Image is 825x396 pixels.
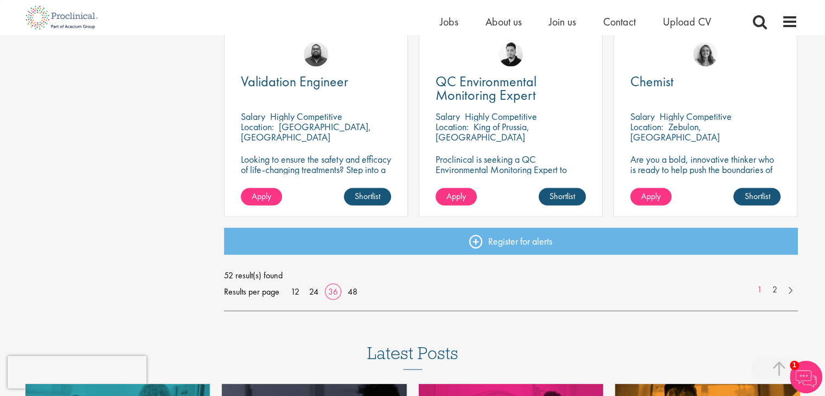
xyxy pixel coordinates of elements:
[436,110,460,123] span: Salary
[344,188,391,206] a: Shortlist
[252,190,271,202] span: Apply
[241,188,282,206] a: Apply
[485,15,522,29] a: About us
[790,361,799,370] span: 1
[270,110,342,123] p: Highly Competitive
[790,361,822,393] img: Chatbot
[224,228,798,255] a: Register for alerts
[241,110,265,123] span: Salary
[436,120,529,143] p: King of Prussia, [GEOGRAPHIC_DATA]
[436,188,477,206] a: Apply
[224,267,798,284] span: 52 result(s) found
[440,15,458,29] a: Jobs
[630,72,674,91] span: Chemist
[549,15,576,29] a: Join us
[241,120,274,133] span: Location:
[693,42,718,67] img: Jackie Cerchio
[241,120,371,143] p: [GEOGRAPHIC_DATA], [GEOGRAPHIC_DATA]
[752,284,768,296] a: 1
[241,154,391,216] p: Looking to ensure the safety and efficacy of life-changing treatments? Step into a key role with ...
[305,286,322,297] a: 24
[630,110,655,123] span: Salary
[641,190,661,202] span: Apply
[630,188,671,206] a: Apply
[304,42,328,67] img: Ashley Bennett
[367,344,458,370] h3: Latest Posts
[767,284,783,296] a: 2
[324,286,342,297] a: 36
[498,42,523,67] img: Anderson Maldonado
[630,154,781,195] p: Are you a bold, innovative thinker who is ready to help push the boundaries of science and make a...
[630,120,663,133] span: Location:
[344,286,361,297] a: 48
[663,15,711,29] a: Upload CV
[436,72,536,104] span: QC Environmental Monitoring Expert
[539,188,586,206] a: Shortlist
[436,120,469,133] span: Location:
[241,75,391,88] a: Validation Engineer
[287,286,303,297] a: 12
[630,75,781,88] a: Chemist
[224,284,279,300] span: Results per page
[436,154,586,195] p: Proclinical is seeking a QC Environmental Monitoring Expert to support quality control operations...
[603,15,636,29] a: Contact
[660,110,732,123] p: Highly Competitive
[630,120,720,143] p: Zebulon, [GEOGRAPHIC_DATA]
[436,75,586,102] a: QC Environmental Monitoring Expert
[8,356,146,388] iframe: reCAPTCHA
[733,188,781,206] a: Shortlist
[446,190,466,202] span: Apply
[241,72,348,91] span: Validation Engineer
[465,110,537,123] p: Highly Competitive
